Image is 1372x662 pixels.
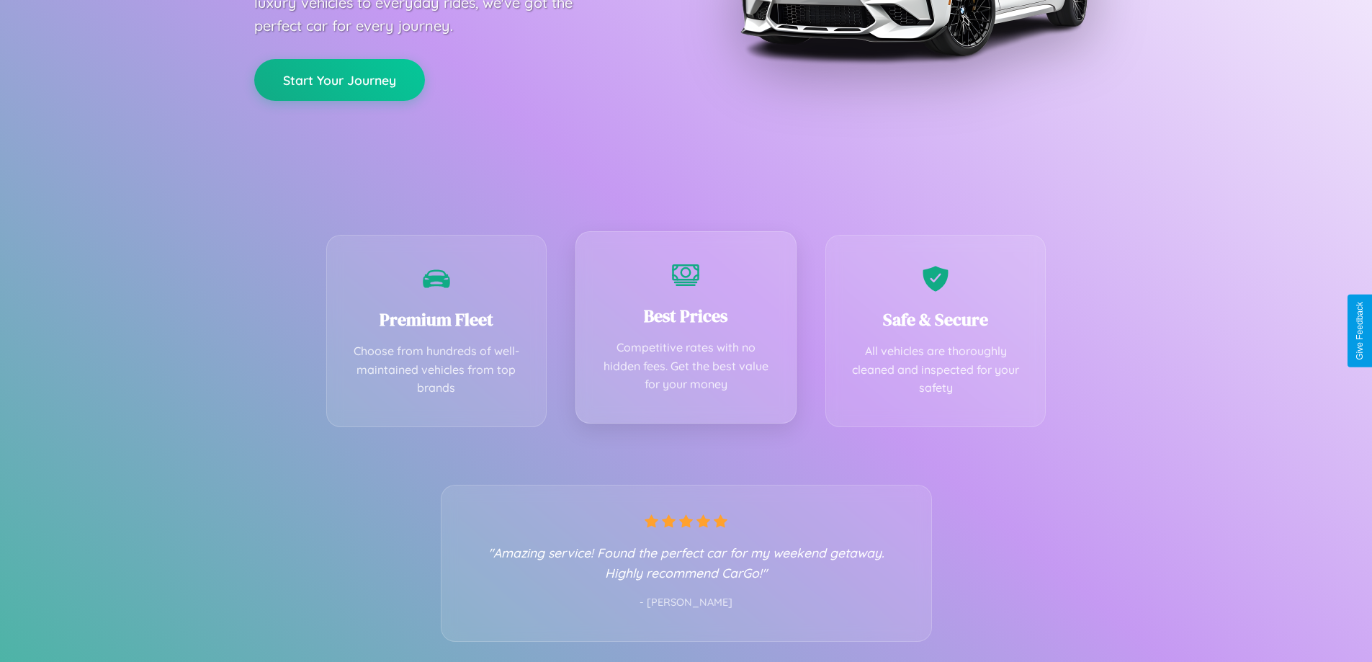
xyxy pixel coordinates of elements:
p: Choose from hundreds of well-maintained vehicles from top brands [349,342,525,398]
p: - [PERSON_NAME] [470,594,902,612]
button: Start Your Journey [254,59,425,101]
h3: Premium Fleet [349,308,525,331]
h3: Safe & Secure [848,308,1024,331]
h3: Best Prices [598,304,774,328]
p: Competitive rates with no hidden fees. Get the best value for your money [598,339,774,394]
div: Give Feedback [1355,302,1365,360]
p: "Amazing service! Found the perfect car for my weekend getaway. Highly recommend CarGo!" [470,542,902,583]
p: All vehicles are thoroughly cleaned and inspected for your safety [848,342,1024,398]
